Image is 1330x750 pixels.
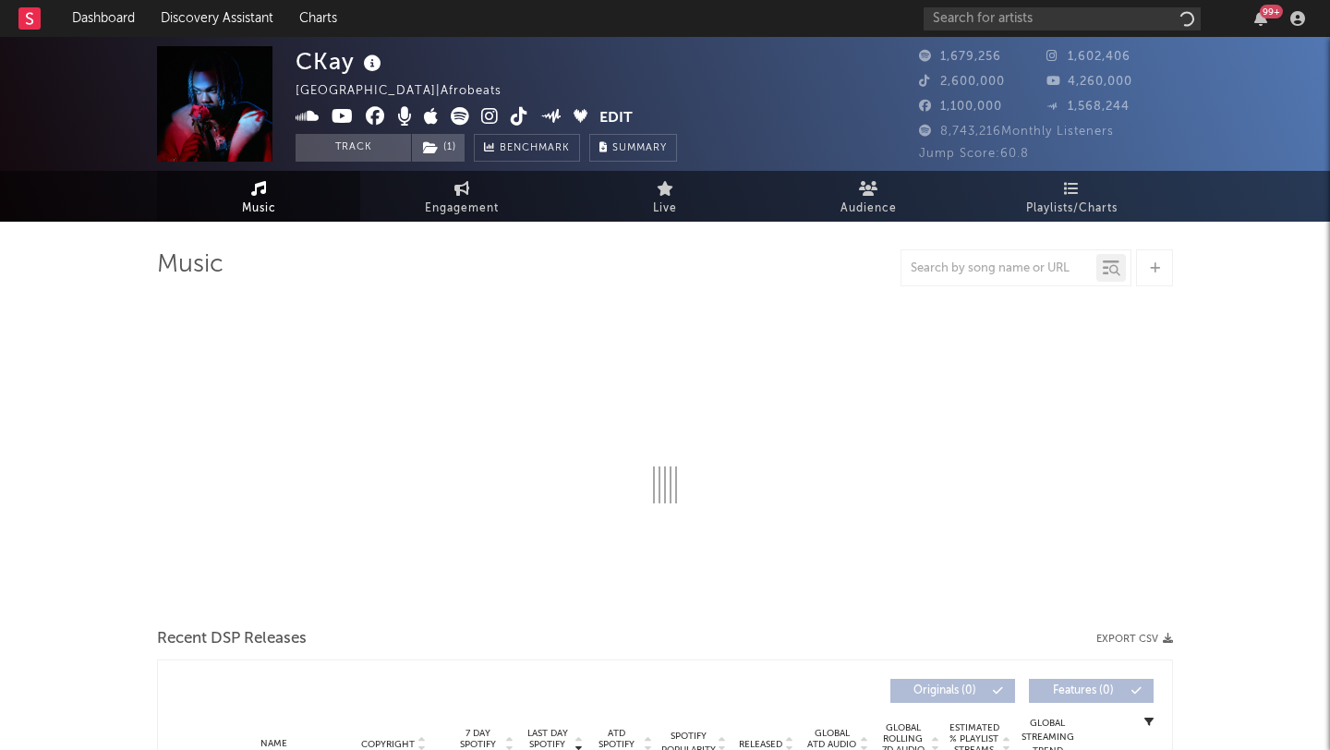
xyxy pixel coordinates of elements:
a: Engagement [360,171,563,222]
span: 2,600,000 [919,76,1005,88]
button: Originals(0) [890,679,1015,703]
span: Benchmark [500,138,570,160]
input: Search for artists [924,7,1201,30]
span: 1,602,406 [1046,51,1130,63]
span: 4,260,000 [1046,76,1132,88]
span: Originals ( 0 ) [902,685,987,696]
button: (1) [412,134,465,162]
a: Playlists/Charts [970,171,1173,222]
span: ( 1 ) [411,134,465,162]
button: Track [296,134,411,162]
button: Export CSV [1096,634,1173,645]
span: Summary [612,143,667,153]
span: 1,679,256 [919,51,1001,63]
span: Playlists/Charts [1026,198,1118,220]
a: Audience [767,171,970,222]
span: Released [739,739,782,750]
a: Music [157,171,360,222]
span: Copyright [361,739,415,750]
button: 99+ [1254,11,1267,26]
button: Summary [589,134,677,162]
div: [GEOGRAPHIC_DATA] | Afrobeats [296,80,523,103]
span: Jump Score: 60.8 [919,148,1029,160]
span: Live [653,198,677,220]
div: 99 + [1260,5,1283,18]
span: Audience [840,198,897,220]
span: Recent DSP Releases [157,628,307,650]
a: Benchmark [474,134,580,162]
span: Engagement [425,198,499,220]
span: 1,100,000 [919,101,1002,113]
button: Features(0) [1029,679,1154,703]
span: Features ( 0 ) [1041,685,1126,696]
input: Search by song name or URL [901,261,1096,276]
span: 1,568,244 [1046,101,1130,113]
button: Edit [599,107,633,130]
span: Music [242,198,276,220]
div: CKay [296,46,386,77]
span: 8,743,216 Monthly Listeners [919,126,1114,138]
a: Live [563,171,767,222]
